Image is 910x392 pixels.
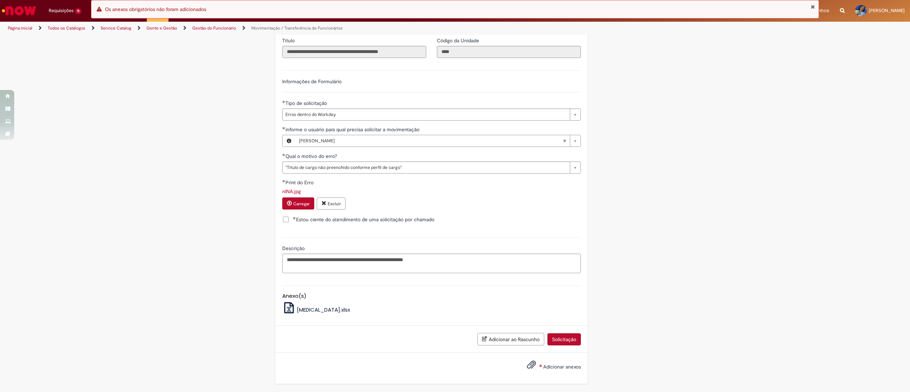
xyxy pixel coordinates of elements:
[293,217,296,219] span: Obrigatório Preenchido
[251,25,343,31] a: Movimentação / Transferência de Funcionários
[295,135,580,147] a: [PERSON_NAME]Limpar campo informe o usuário para qual precisa solicitar a movimentação
[282,78,342,85] label: Informações de Formulário
[525,358,538,375] button: Adicionar anexos
[285,179,315,186] span: Print do Erro
[1,4,37,18] img: ServiceNow
[869,7,905,14] span: [PERSON_NAME]
[282,37,296,44] label: Somente leitura - Título
[285,162,566,173] span: "Título de cargo não preenchido conforme perfil de cargo"
[105,6,206,12] span: Os anexos obrigatórios não foram adicionados
[192,25,236,31] a: Gestão do Funcionário
[297,306,350,313] span: [MEDICAL_DATA].xlsx
[282,245,306,251] span: Descrição
[282,153,285,156] span: Obrigatório Preenchido
[285,153,338,159] span: Qual o motivo do erro?
[285,109,566,120] span: Erros dentro do Workday
[559,135,570,147] abbr: Limpar campo informe o usuário para qual precisa solicitar a movimentação
[282,254,581,273] textarea: Descrição
[437,37,481,44] label: Somente leitura - Código da Unidade
[285,126,421,133] span: Necessários - informe o usuário para qual precisa solicitar a movimentação
[282,293,581,299] h5: Anexo(s)
[810,4,815,10] button: Fechar Notificação
[282,127,285,129] span: Obrigatório Preenchido
[75,8,81,14] span: 11
[282,180,285,182] span: Obrigatório Preenchido
[543,364,581,370] span: Adicionar anexos
[328,201,341,207] small: Excluir
[293,216,434,223] span: Estou ciente do atendimento de uma solicitação por chamado
[282,188,301,195] a: Download de nINA.jpg
[477,333,544,345] button: Adicionar ao Rascunho
[49,7,74,14] span: Requisições
[283,135,295,147] button: informe o usuário para qual precisa solicitar a movimentação, Visualizar este registro Alvarina M...
[299,135,563,147] span: [PERSON_NAME]
[146,25,177,31] a: Gente e Gestão
[5,22,601,35] ul: Trilhas de página
[101,25,131,31] a: Service Catalog
[317,197,346,210] button: Excluir anexo nINA.jpg
[437,46,581,58] input: Código da Unidade
[8,25,32,31] a: Página inicial
[282,46,426,58] input: Título
[48,25,85,31] a: Todos os Catálogos
[547,333,581,345] button: Solicitação
[293,201,310,207] small: Carregar
[285,100,328,106] span: Tipo de solicitação
[282,100,285,103] span: Obrigatório Preenchido
[282,197,314,210] button: Carregar anexo de Print do Erro Required
[282,306,350,313] a: [MEDICAL_DATA].xlsx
